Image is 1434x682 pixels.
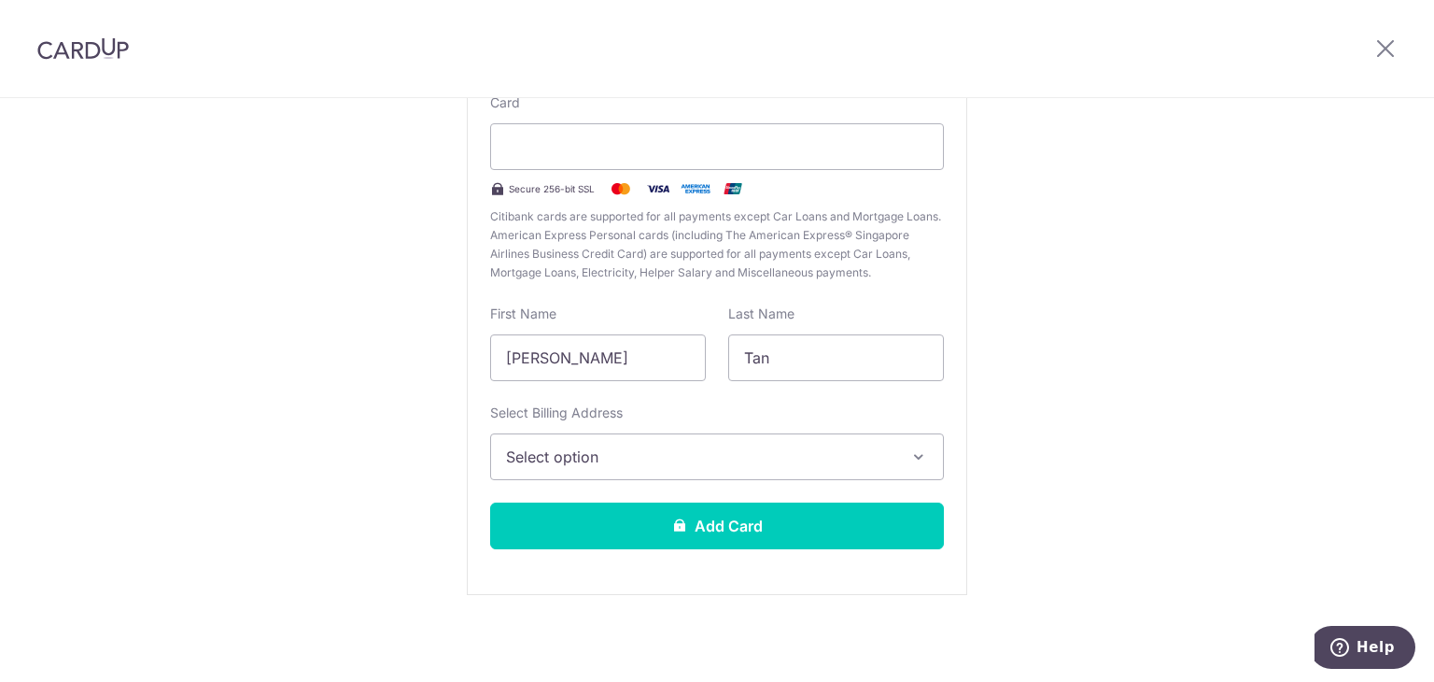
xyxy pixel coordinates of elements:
[490,305,556,323] label: First Name
[490,503,944,549] button: Add Card
[728,334,944,381] input: Cardholder Last Name
[490,207,944,282] span: Citibank cards are supported for all payments except Car Loans and Mortgage Loans. American Expre...
[506,135,928,158] iframe: Secure card payment input frame
[1314,626,1415,673] iframe: Opens a widget where you can find more information
[640,178,677,200] img: Visa
[506,446,894,468] span: Select option
[509,181,595,196] span: Secure 256-bit SSL
[728,305,794,323] label: Last Name
[490,433,944,480] button: Select option
[490,334,706,381] input: Cardholder First Name
[677,178,714,200] img: .alt.amex
[714,178,752,200] img: .alt.unionpay
[490,93,520,112] label: Card
[490,404,623,422] label: Select Billing Address
[602,178,640,200] img: Mastercard
[37,37,129,60] img: CardUp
